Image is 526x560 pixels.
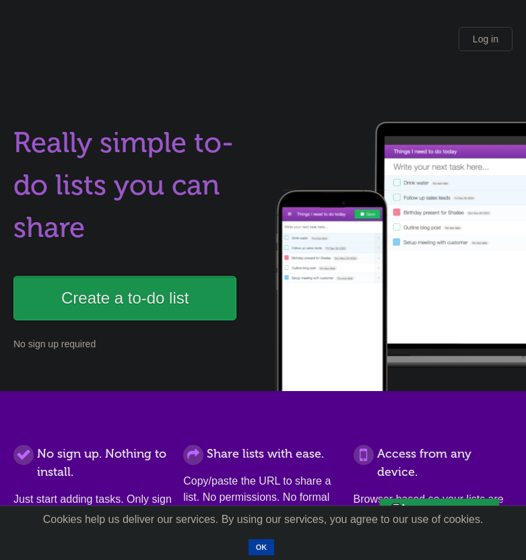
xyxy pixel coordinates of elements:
[354,445,513,481] h2: Access from any device.
[183,473,342,522] p: Copy/paste the URL to share a list. No permissions. No formal invites. It's that simple.
[459,27,513,51] a: Log in
[13,491,172,540] p: Just start adding tasks. Only sign up if you want to save more than one list.
[249,539,275,555] button: OK
[13,30,94,55] div: Flask Lists
[408,499,492,523] span: Buy me a coffee
[354,491,513,540] p: Browser based so your lists are always synced and you can access them from anywhere.
[13,122,258,249] h1: Really simple to-do lists you can share
[13,445,172,481] h2: No sign up. Nothing to install.
[387,499,405,522] img: Buy me a coffee
[13,276,236,320] a: Create a to-do list
[30,506,497,533] span: Cookies help us deliver our services. By using our services, you agree to our use of cookies.
[13,337,258,351] p: No sign up required
[380,499,499,524] a: Buy me a coffee
[183,445,342,463] h2: Share lists with ease.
